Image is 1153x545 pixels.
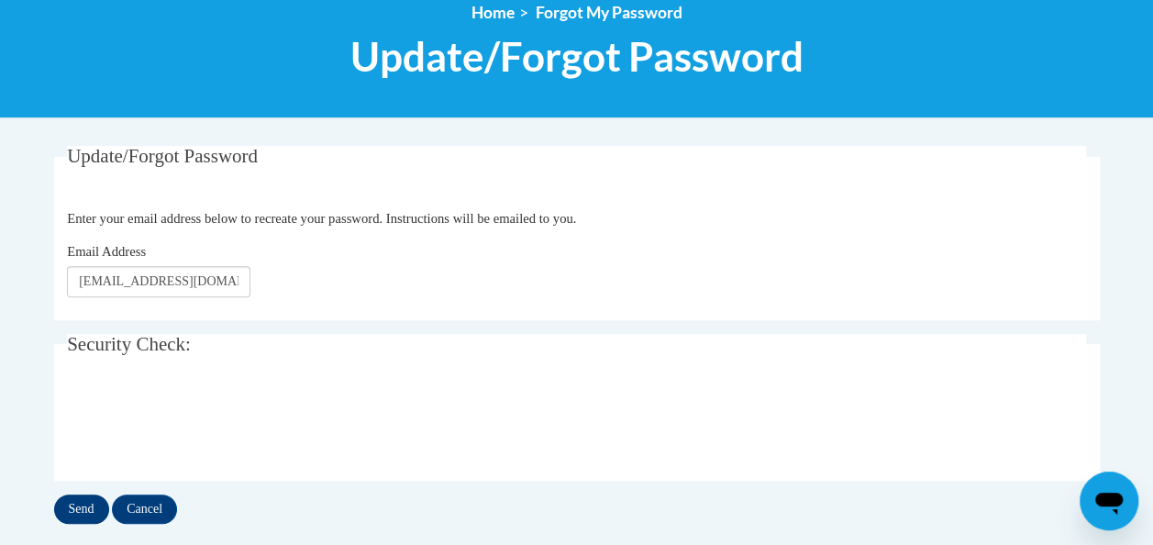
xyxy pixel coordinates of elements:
[54,495,109,524] input: Send
[350,32,804,81] span: Update/Forgot Password
[67,145,258,167] span: Update/Forgot Password
[67,386,346,458] iframe: reCAPTCHA
[112,495,177,524] input: Cancel
[536,3,682,22] span: Forgot My Password
[67,266,250,297] input: Email
[471,3,515,22] a: Home
[67,333,191,355] span: Security Check:
[67,211,576,226] span: Enter your email address below to recreate your password. Instructions will be emailed to you.
[67,244,146,259] span: Email Address
[1080,472,1138,530] iframe: Button to launch messaging window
